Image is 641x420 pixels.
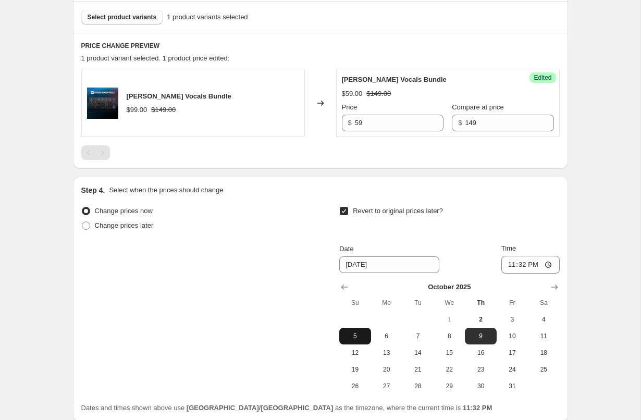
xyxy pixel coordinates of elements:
span: Edited [534,73,551,82]
button: Thursday October 30 2025 [465,378,496,394]
span: 17 [501,349,524,357]
span: 26 [343,382,366,390]
h2: Step 4. [81,185,105,195]
button: Wednesday October 15 2025 [434,344,465,361]
button: Thursday October 16 2025 [465,344,496,361]
span: Mo [375,299,398,307]
th: Wednesday [434,294,465,311]
button: Wednesday October 22 2025 [434,361,465,378]
button: Friday October 24 2025 [497,361,528,378]
th: Friday [497,294,528,311]
b: [GEOGRAPHIC_DATA]/[GEOGRAPHIC_DATA] [187,404,333,412]
button: Thursday October 9 2025 [465,328,496,344]
span: Revert to original prices later? [353,207,443,215]
span: 8 [438,332,461,340]
span: Change prices later [95,221,154,229]
button: Wednesday October 8 2025 [434,328,465,344]
button: Tuesday October 21 2025 [402,361,434,378]
button: Monday October 27 2025 [371,378,402,394]
button: Sunday October 5 2025 [339,328,371,344]
button: Monday October 13 2025 [371,344,402,361]
span: 3 [501,315,524,324]
span: 24 [501,365,524,374]
span: Th [469,299,492,307]
span: 16 [469,349,492,357]
button: Friday October 3 2025 [497,311,528,328]
span: 22 [438,365,461,374]
span: 20 [375,365,398,374]
span: 19 [343,365,366,374]
p: Select when the prices should change [109,185,223,195]
button: Monday October 6 2025 [371,328,402,344]
span: 2 [469,315,492,324]
button: Sunday October 26 2025 [339,378,371,394]
button: Tuesday October 14 2025 [402,344,434,361]
button: Show next month, November 2025 [547,280,562,294]
button: Saturday October 11 2025 [528,328,559,344]
span: Compare at price [452,103,504,111]
button: Today Thursday October 2 2025 [465,311,496,328]
th: Monday [371,294,402,311]
span: 25 [532,365,555,374]
span: Change prices now [95,207,153,215]
input: 10/2/2025 [339,256,439,273]
span: 6 [375,332,398,340]
span: 27 [375,382,398,390]
th: Saturday [528,294,559,311]
span: 29 [438,382,461,390]
span: Dates and times shown above use as the timezone, where the current time is [81,404,492,412]
span: 21 [406,365,429,374]
span: Time [501,244,516,252]
span: 23 [469,365,492,374]
span: Date [339,245,353,253]
span: 1 [438,315,461,324]
button: Friday October 10 2025 [497,328,528,344]
span: 18 [532,349,555,357]
button: Tuesday October 7 2025 [402,328,434,344]
input: 12:00 [501,256,560,274]
button: Saturday October 4 2025 [528,311,559,328]
span: Fr [501,299,524,307]
span: 11 [532,332,555,340]
span: $149.00 [151,106,176,114]
th: Sunday [339,294,371,311]
button: Thursday October 23 2025 [465,361,496,378]
button: Show previous month, September 2025 [337,280,352,294]
button: Sunday October 19 2025 [339,361,371,378]
span: 1 product variants selected [167,12,248,22]
button: Friday October 17 2025 [497,344,528,361]
button: Sunday October 12 2025 [339,344,371,361]
b: 11:32 PM [463,404,492,412]
span: 14 [406,349,429,357]
span: 9 [469,332,492,340]
button: Monday October 20 2025 [371,361,402,378]
button: Saturday October 25 2025 [528,361,559,378]
h6: PRICE CHANGE PREVIEW [81,42,560,50]
img: Store-Card_80x.jpg [87,88,118,119]
span: $ [458,119,462,127]
button: Saturday October 18 2025 [528,344,559,361]
span: [PERSON_NAME] Vocals Bundle [127,92,231,100]
span: $149.00 [366,90,391,97]
span: Sa [532,299,555,307]
span: 15 [438,349,461,357]
span: 31 [501,382,524,390]
span: 13 [375,349,398,357]
button: Tuesday October 28 2025 [402,378,434,394]
button: Select product variants [81,10,163,24]
span: 28 [406,382,429,390]
span: [PERSON_NAME] Vocals Bundle [342,76,447,83]
button: Wednesday October 1 2025 [434,311,465,328]
span: Su [343,299,366,307]
button: Friday October 31 2025 [497,378,528,394]
span: 7 [406,332,429,340]
button: Wednesday October 29 2025 [434,378,465,394]
span: We [438,299,461,307]
span: 1 product variant selected. 1 product price edited: [81,54,230,62]
span: Select product variants [88,13,157,21]
span: 10 [501,332,524,340]
span: Tu [406,299,429,307]
span: 12 [343,349,366,357]
nav: Pagination [81,145,110,160]
th: Tuesday [402,294,434,311]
